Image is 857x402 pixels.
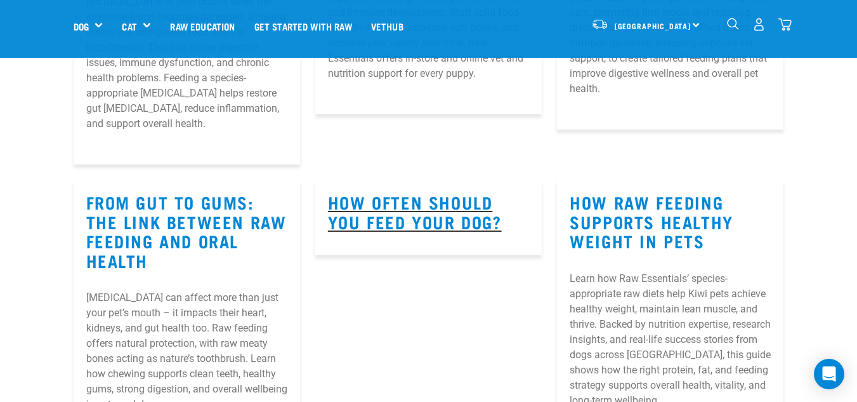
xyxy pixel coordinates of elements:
[778,18,792,31] img: home-icon@2x.png
[615,23,691,28] span: [GEOGRAPHIC_DATA]
[86,192,287,270] a: From Gut to Gums: The Link Between Raw Feeding and Oral Health
[245,1,362,51] a: Get started with Raw
[752,18,766,31] img: user.png
[814,359,844,389] div: Open Intercom Messenger
[122,19,136,34] a: Cat
[74,19,89,34] a: Dog
[727,18,739,30] img: home-icon-1@2x.png
[328,192,529,231] a: How Often Should You Feed Your Dog?
[591,18,608,30] img: van-moving.png
[362,1,413,51] a: Vethub
[160,1,244,51] a: Raw Education
[570,192,771,251] a: How Raw Feeding Supports Healthy Weight in Pets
